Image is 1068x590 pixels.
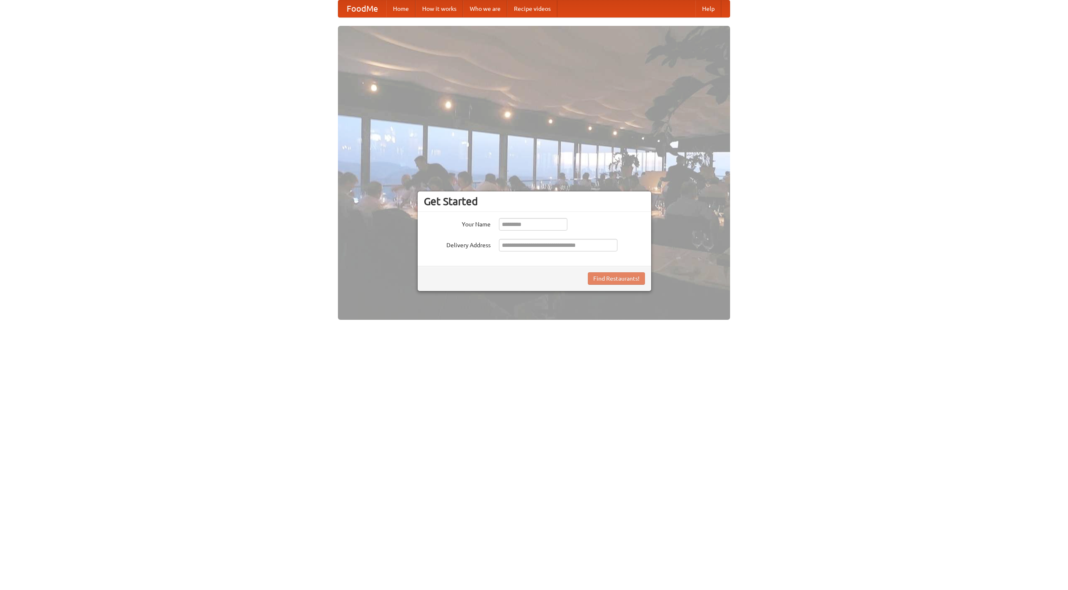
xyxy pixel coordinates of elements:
a: How it works [416,0,463,17]
button: Find Restaurants! [588,272,645,285]
a: Home [386,0,416,17]
label: Delivery Address [424,239,491,249]
a: Who we are [463,0,507,17]
a: FoodMe [338,0,386,17]
a: Help [695,0,721,17]
h3: Get Started [424,195,645,208]
a: Recipe videos [507,0,557,17]
label: Your Name [424,218,491,228]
